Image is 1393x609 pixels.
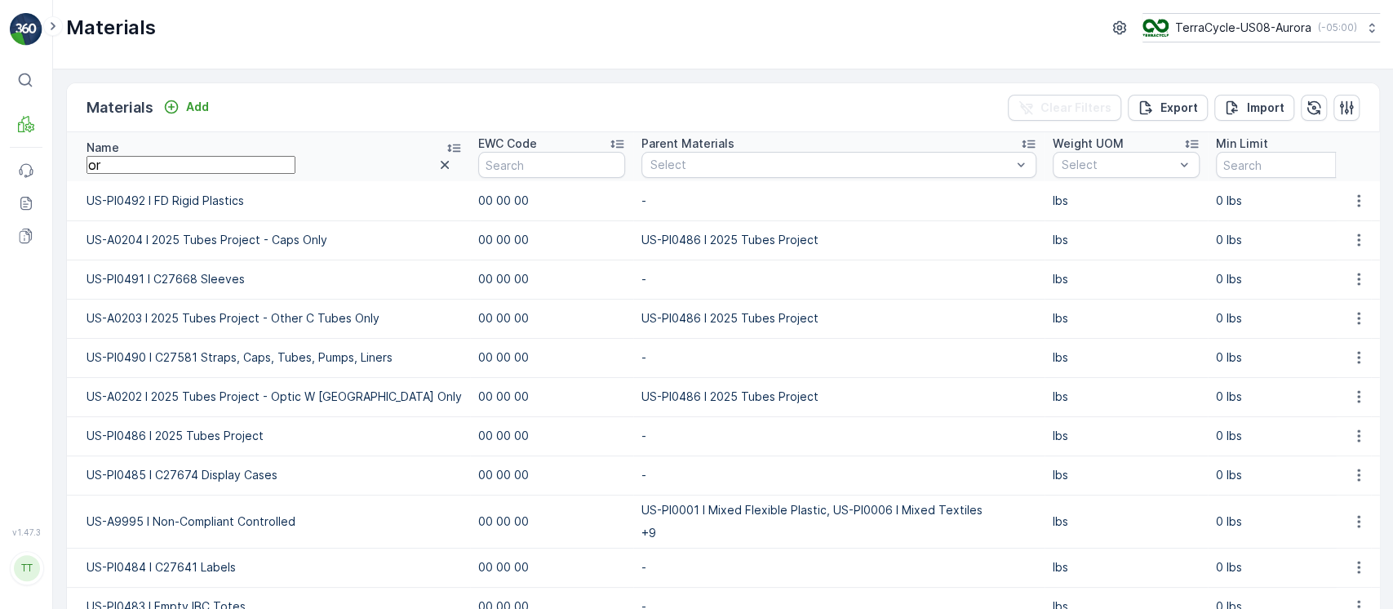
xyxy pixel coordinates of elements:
[1216,193,1363,209] p: 0 lbs
[51,557,145,596] p: [EMAIL_ADDRESS][PERSON_NAME][DOMAIN_NAME]
[1142,13,1380,42] button: TerraCycle-US08-Aurora(-05:00)
[1045,495,1208,548] td: lbs
[470,548,633,587] td: 00 00 00
[478,136,537,152] p: EWC Code
[1216,349,1363,366] p: 0 lbs
[1216,513,1363,530] p: 0 lbs
[1045,260,1208,299] td: lbs
[641,526,656,540] span: +9
[1216,467,1363,483] p: 0 lbs
[1040,100,1111,116] p: Clear Filters
[641,349,1036,366] p: -
[1045,456,1208,495] td: lbs
[1045,220,1208,260] td: lbs
[1062,157,1174,173] p: Select
[1045,377,1208,416] td: lbs
[157,97,215,117] button: Add
[1160,100,1198,116] p: Export
[641,136,734,152] p: Parent Materials
[1045,548,1208,587] td: lbs
[10,527,42,537] span: v 1.47.3
[478,152,625,178] input: Search
[470,299,633,338] td: 00 00 00
[1045,299,1208,338] td: lbs
[1008,95,1121,121] button: Clear Filters
[87,156,295,174] input: Search
[641,271,1036,287] p: -
[641,307,1036,330] p: US-PI0486 I 2025 Tubes Project
[1318,21,1357,34] p: ( -05:00 )
[66,15,156,41] p: Materials
[641,467,1036,483] p: -
[470,260,633,299] td: 00 00 00
[87,96,153,119] p: Materials
[67,299,470,338] td: US-A0203 I 2025 Tubes Project - Other C Tubes Only
[1045,338,1208,377] td: lbs
[641,193,1036,209] p: -
[67,220,470,260] td: US-A0204 I 2025 Tubes Project - Caps Only
[1053,136,1124,152] p: Weight UOM
[186,99,209,115] p: Add
[67,548,470,587] td: US-PI0484 I C27641 Labels
[470,338,633,377] td: 00 00 00
[1216,232,1363,248] p: 0 lbs
[10,540,42,596] button: TT
[67,377,470,416] td: US-A0202 I 2025 Tubes Project - Optic W [GEOGRAPHIC_DATA] Only
[67,181,470,220] td: US-PI0492 I FD Rigid Plastics
[67,416,470,456] td: US-PI0486 I 2025 Tubes Project
[650,157,1011,173] p: Select
[641,385,1036,408] p: US-PI0486 I 2025 Tubes Project
[470,456,633,495] td: 00 00 00
[38,73,54,87] p: ⌘B
[1142,19,1169,37] img: image_ci7OI47.png
[1216,559,1363,576] p: 0 lbs
[1216,310,1363,327] p: 0 lbs
[87,140,119,156] p: Name
[1045,181,1208,220] td: lbs
[470,181,633,220] td: 00 00 00
[470,220,633,260] td: 00 00 00
[641,499,1036,522] p: US-PI0001 I Mixed Flexible Plastic, US-PI0006 I Mixed Textiles
[14,555,40,581] div: TT
[641,428,1036,444] p: -
[67,456,470,495] td: US-PI0485 I C27674 Display Cases
[470,416,633,456] td: 00 00 00
[51,540,145,557] p: [DOMAIN_NAME]
[470,495,633,548] td: 00 00 00
[1128,95,1208,121] button: Export
[67,260,470,299] td: US-PI0491 I C27668 Sleeves
[641,229,1036,251] p: US-PI0486 I 2025 Tubes Project
[67,338,470,377] td: US-PI0490 I C27581 Straps, Caps, Tubes, Pumps, Liners
[1216,136,1268,152] p: Min Limit
[1045,416,1208,456] td: lbs
[1216,271,1363,287] p: 0 lbs
[67,495,470,548] td: US-A9995 I Non-Compliant Controlled
[1175,20,1311,36] p: TerraCycle-US08-Aurora
[1247,100,1284,116] p: Import
[1216,389,1363,405] p: 0 lbs
[470,377,633,416] td: 00 00 00
[1214,95,1294,121] button: Import
[1216,152,1363,178] input: Search
[10,13,42,46] img: logo
[641,559,1036,576] p: -
[1216,428,1363,444] p: 0 lbs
